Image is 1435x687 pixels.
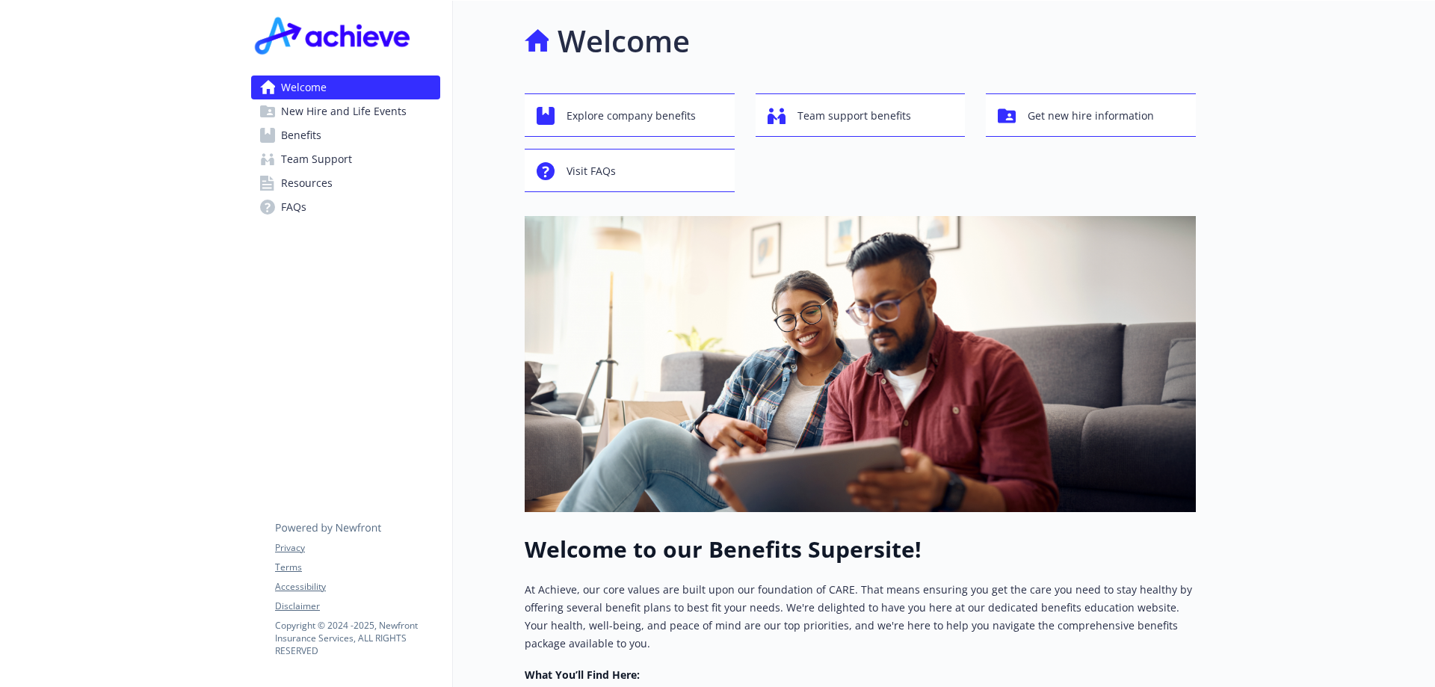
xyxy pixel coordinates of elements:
a: Privacy [275,541,439,555]
a: Resources [251,171,440,195]
h1: Welcome to our Benefits Supersite! [525,536,1196,563]
img: overview page banner [525,216,1196,512]
p: At Achieve, our core values are built upon our foundation of CARE. That means ensuring you get th... [525,581,1196,653]
span: Welcome [281,76,327,99]
a: FAQs [251,195,440,219]
h1: Welcome [558,19,690,64]
a: Accessibility [275,580,439,594]
a: Team Support [251,147,440,171]
a: New Hire and Life Events [251,99,440,123]
a: Disclaimer [275,600,439,613]
a: Welcome [251,76,440,99]
span: Team support benefits [797,102,911,130]
span: Benefits [281,123,321,147]
button: Visit FAQs [525,149,735,192]
a: Benefits [251,123,440,147]
span: FAQs [281,195,306,219]
span: New Hire and Life Events [281,99,407,123]
span: Resources [281,171,333,195]
button: Explore company benefits [525,93,735,137]
button: Get new hire information [986,93,1196,137]
span: Visit FAQs [567,157,616,185]
span: Get new hire information [1028,102,1154,130]
a: Terms [275,561,439,574]
span: Explore company benefits [567,102,696,130]
span: Team Support [281,147,352,171]
strong: What You’ll Find Here: [525,668,640,682]
button: Team support benefits [756,93,966,137]
p: Copyright © 2024 - 2025 , Newfront Insurance Services, ALL RIGHTS RESERVED [275,619,439,657]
